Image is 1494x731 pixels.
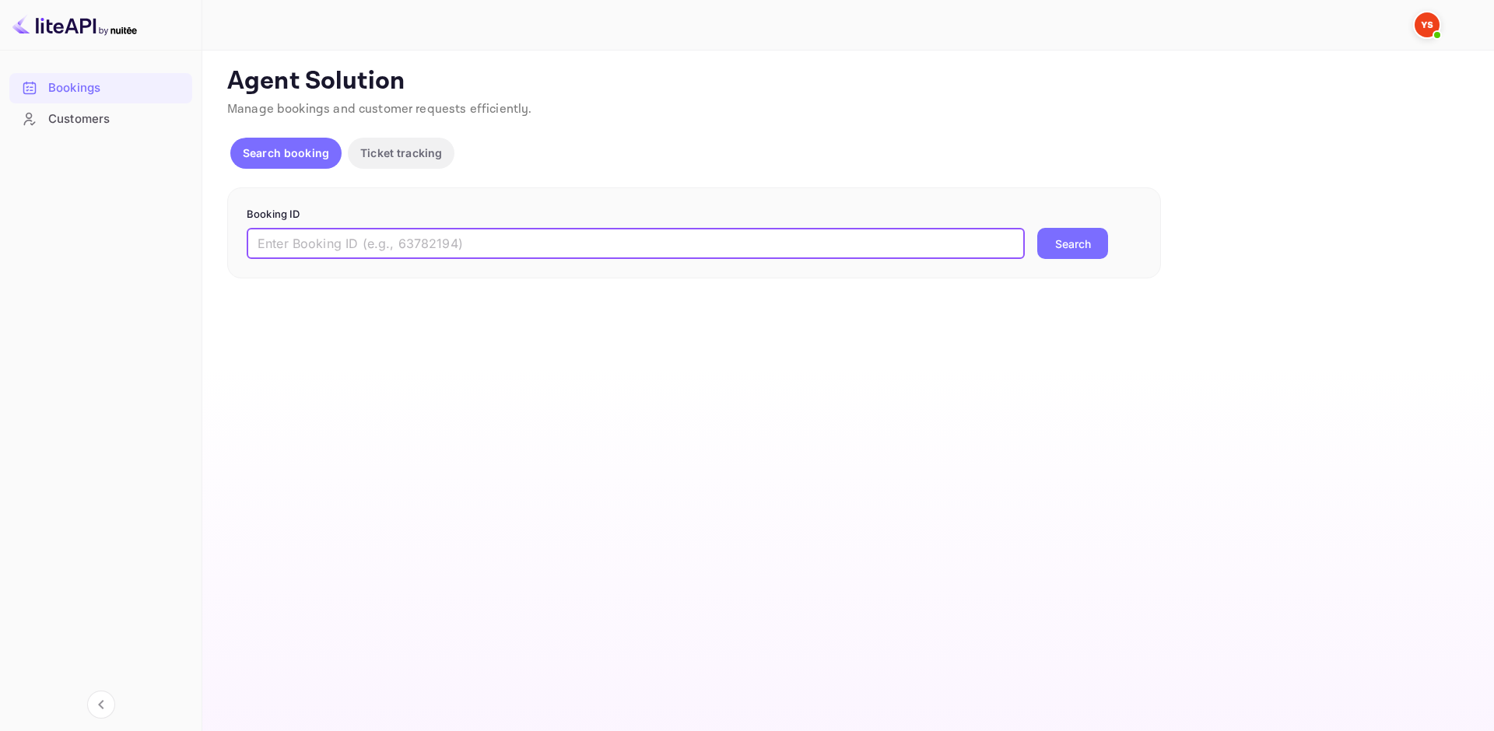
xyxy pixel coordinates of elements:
[227,101,532,117] span: Manage bookings and customer requests efficiently.
[9,104,192,133] a: Customers
[227,66,1466,97] p: Agent Solution
[12,12,137,37] img: LiteAPI logo
[247,207,1142,222] p: Booking ID
[48,79,184,97] div: Bookings
[1415,12,1440,37] img: Yandex Support
[87,691,115,719] button: Collapse navigation
[1037,228,1108,259] button: Search
[9,73,192,103] div: Bookings
[9,104,192,135] div: Customers
[243,145,329,161] p: Search booking
[9,73,192,102] a: Bookings
[360,145,442,161] p: Ticket tracking
[48,110,184,128] div: Customers
[247,228,1025,259] input: Enter Booking ID (e.g., 63782194)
